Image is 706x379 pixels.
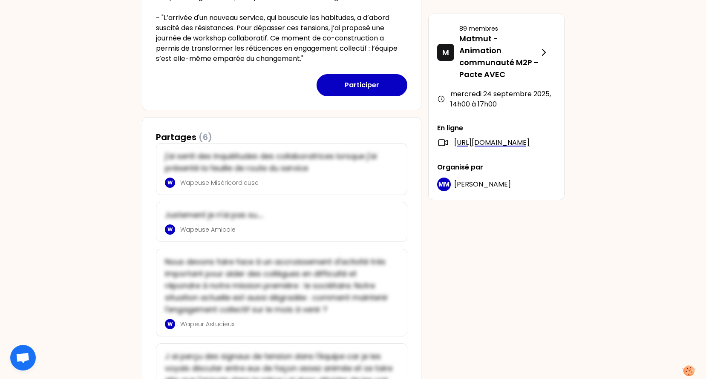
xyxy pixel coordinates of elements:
[459,33,539,80] p: Matmut - Animation communauté M2P - Pacte AVEC
[167,179,173,186] p: W
[10,345,36,370] div: Ouvrir le chat
[180,225,393,234] p: Wapeuse Amicale
[167,226,173,233] p: W
[442,46,449,58] p: M
[454,179,511,189] span: [PERSON_NAME]
[165,256,393,316] p: Nous devons faire face à un accroissement d'activité très important pour aider des collègues en d...
[437,123,556,133] p: En ligne
[199,131,212,143] span: (6)
[167,321,173,327] p: W
[156,131,212,143] h3: Partages
[180,178,393,187] p: Wapeuse Miséricordieuse
[180,320,393,328] p: Wapeur Astucieux
[165,150,393,174] p: j'ai senti des inquiétudes des collaboratrices lorsque j'ai présenté la feuille de route du service
[437,89,556,109] div: mercredi 24 septembre 2025 , 14h00 à 17h00
[437,162,556,172] p: Organisé par
[454,138,530,148] a: [URL][DOMAIN_NAME]
[317,74,407,96] button: Participer
[165,209,393,221] p: Justement je n'ai pas su.....
[459,24,539,33] p: 89 membres
[438,180,450,189] p: MM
